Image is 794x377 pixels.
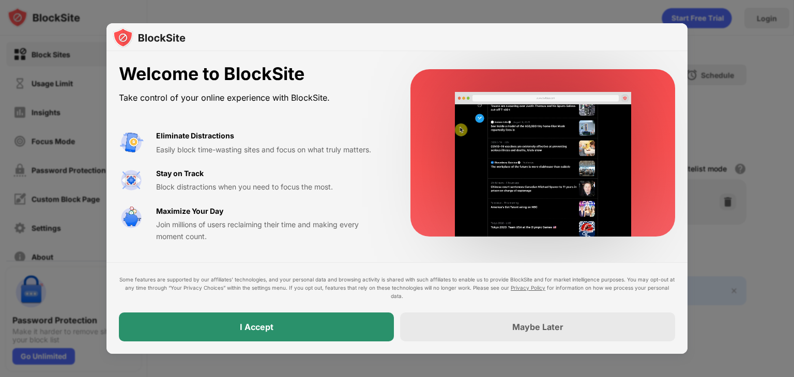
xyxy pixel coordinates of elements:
[119,168,144,193] img: value-focus.svg
[156,168,204,179] div: Stay on Track
[156,144,386,155] div: Easily block time-wasting sites and focus on what truly matters.
[119,275,675,300] div: Some features are supported by our affiliates’ technologies, and your personal data and browsing ...
[511,285,545,291] a: Privacy Policy
[119,130,144,155] img: value-avoid-distractions.svg
[119,206,144,230] img: value-safe-time.svg
[113,27,186,48] img: logo-blocksite.svg
[512,322,563,332] div: Maybe Later
[156,130,234,142] div: Eliminate Distractions
[240,322,273,332] div: I Accept
[119,64,386,85] div: Welcome to BlockSite
[156,181,386,193] div: Block distractions when you need to focus the most.
[156,206,223,217] div: Maximize Your Day
[119,90,386,105] div: Take control of your online experience with BlockSite.
[156,219,386,242] div: Join millions of users reclaiming their time and making every moment count.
